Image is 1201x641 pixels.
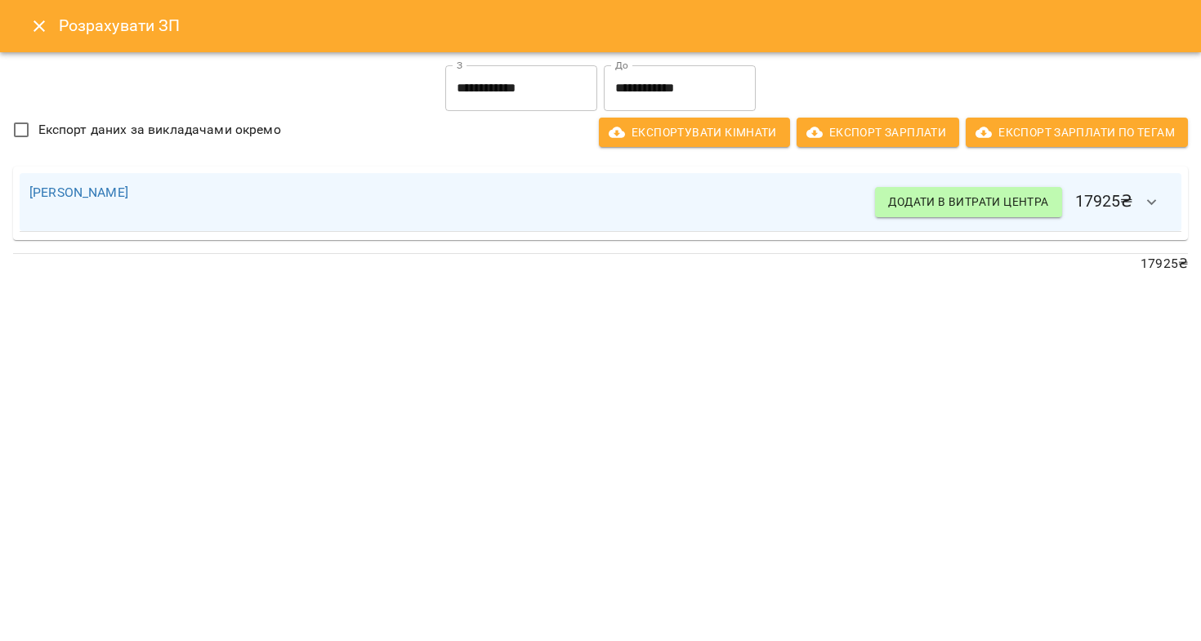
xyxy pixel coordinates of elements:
[875,187,1061,216] button: Додати в витрати центра
[20,7,59,46] button: Close
[810,122,946,142] span: Експорт Зарплати
[966,118,1188,147] button: Експорт Зарплати по тегам
[979,122,1175,142] span: Експорт Зарплати по тегам
[888,192,1048,211] span: Додати в витрати центра
[599,118,790,147] button: Експортувати кімнати
[797,118,959,147] button: Експорт Зарплати
[612,122,777,142] span: Експортувати кімнати
[13,254,1188,274] p: 17925 ₴
[38,120,281,140] span: Експорт даних за викладачами окремо
[875,183,1172,222] h6: 17925 ₴
[59,13,1181,38] h6: Розрахувати ЗП
[29,185,128,200] a: [PERSON_NAME]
